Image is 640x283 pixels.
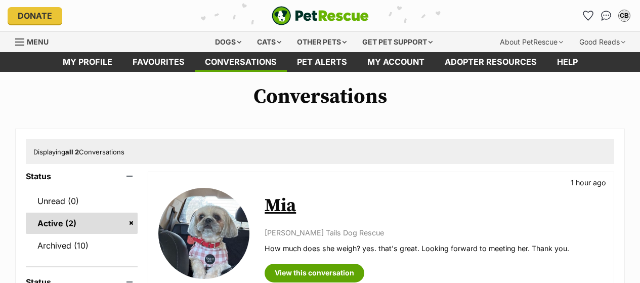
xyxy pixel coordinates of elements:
[598,8,614,24] a: Conversations
[26,190,138,212] a: Unread (0)
[250,32,288,52] div: Cats
[619,11,629,21] div: CB
[571,177,606,188] p: 1 hour ago
[33,148,124,156] span: Displaying Conversations
[493,32,570,52] div: About PetRescue
[53,52,122,72] a: My profile
[265,227,604,238] p: [PERSON_NAME] Tails Dog Rescue
[265,243,604,254] p: How much does she weigh? yes. that's great. Looking forward to meeting her. Thank you.
[26,235,138,256] a: Archived (10)
[357,52,435,72] a: My account
[65,148,79,156] strong: all 2
[616,8,632,24] button: My account
[290,32,354,52] div: Other pets
[26,213,138,234] a: Active (2)
[435,52,547,72] a: Adopter resources
[122,52,195,72] a: Favourites
[265,264,364,282] a: View this conversation
[355,32,440,52] div: Get pet support
[158,188,249,279] img: Mia
[195,52,287,72] a: conversations
[208,32,248,52] div: Dogs
[15,32,56,50] a: Menu
[580,8,596,24] a: Favourites
[272,6,369,25] a: PetRescue
[580,8,632,24] ul: Account quick links
[601,11,612,21] img: chat-41dd97257d64d25036548639549fe6c8038ab92f7586957e7f3b1b290dea8141.svg
[8,7,62,24] a: Donate
[272,6,369,25] img: logo-e224e6f780fb5917bec1dbf3a21bbac754714ae5b6737aabdf751b685950b380.svg
[572,32,632,52] div: Good Reads
[27,37,49,46] span: Menu
[26,172,138,181] header: Status
[287,52,357,72] a: Pet alerts
[547,52,588,72] a: Help
[265,194,296,217] a: Mia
